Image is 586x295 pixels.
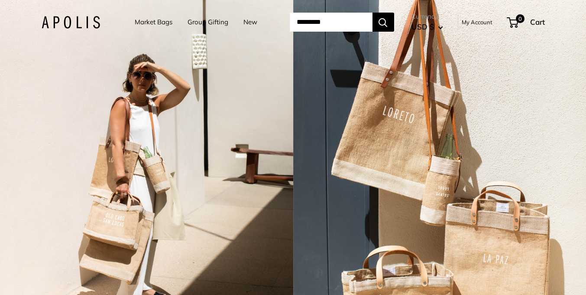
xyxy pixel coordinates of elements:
a: Group Gifting [188,16,228,28]
button: Search [372,13,394,32]
a: New [243,16,257,28]
button: USD $ [411,20,443,34]
a: Market Bags [135,16,172,28]
a: 0 Cart [508,15,545,29]
a: My Account [462,17,492,27]
img: Apolis [42,16,100,29]
span: 0 [515,14,524,23]
span: Currency [411,10,443,23]
span: USD $ [411,22,434,31]
input: Search... [290,13,372,32]
span: Cart [530,17,545,26]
